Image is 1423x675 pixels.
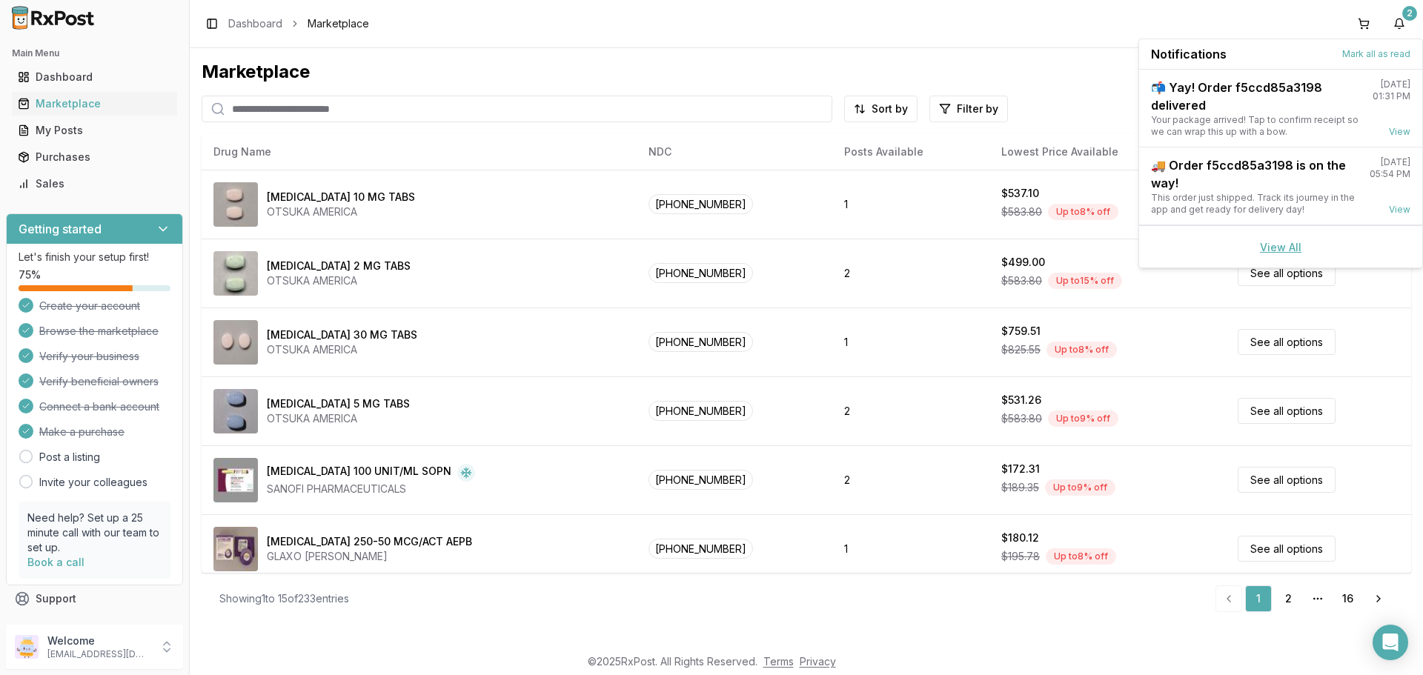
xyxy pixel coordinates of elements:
[649,194,753,214] span: [PHONE_NUMBER]
[1001,549,1040,564] span: $195.78
[202,60,1411,84] div: Marketplace
[213,389,258,433] img: Abilify 5 MG TABS
[39,324,159,339] span: Browse the marketplace
[6,119,183,142] button: My Posts
[267,396,410,411] div: [MEDICAL_DATA] 5 MG TABS
[832,376,989,445] td: 2
[18,123,171,138] div: My Posts
[1151,45,1227,63] span: Notifications
[39,299,140,313] span: Create your account
[39,399,159,414] span: Connect a bank account
[213,182,258,227] img: Abilify 10 MG TABS
[18,150,171,164] div: Purchases
[1238,398,1336,424] a: See all options
[267,273,411,288] div: OTSUKA AMERICA
[1238,467,1336,493] a: See all options
[267,342,417,357] div: OTSUKA AMERICA
[832,170,989,239] td: 1
[12,47,177,59] h2: Main Menu
[1001,411,1042,426] span: $583.80
[39,374,159,389] span: Verify beneficial owners
[1373,625,1408,660] div: Open Intercom Messenger
[649,263,753,283] span: [PHONE_NUMBER]
[267,205,415,219] div: OTSUKA AMERICA
[219,591,349,606] div: Showing 1 to 15 of 233 entries
[27,556,84,568] a: Book a call
[47,634,150,648] p: Welcome
[1381,156,1410,168] div: [DATE]
[649,470,753,490] span: [PHONE_NUMBER]
[213,251,258,296] img: Abilify 2 MG TABS
[202,134,637,170] th: Drug Name
[6,585,183,612] button: Support
[1245,585,1272,612] a: 1
[1389,204,1410,216] a: View
[267,549,472,564] div: GLAXO [PERSON_NAME]
[18,96,171,111] div: Marketplace
[1001,273,1042,288] span: $583.80
[36,618,86,633] span: Feedback
[1364,585,1393,612] a: Go to next page
[1048,273,1122,289] div: Up to 15 % off
[18,176,171,191] div: Sales
[6,92,183,116] button: Marketplace
[1046,548,1116,565] div: Up to 8 % off
[1260,241,1301,253] a: View All
[1001,531,1039,545] div: $180.12
[800,655,836,668] a: Privacy
[649,332,753,352] span: [PHONE_NUMBER]
[832,514,989,583] td: 1
[19,267,41,282] span: 75 %
[1151,114,1361,138] div: Your package arrived! Tap to confirm receipt so we can wrap this up with a bow.
[39,425,125,439] span: Make a purchase
[1151,156,1358,192] div: 🚚 Order f5ccd85a3198 is on the way!
[47,648,150,660] p: [EMAIL_ADDRESS][DOMAIN_NAME]
[6,612,183,639] button: Feedback
[1238,329,1336,355] a: See all options
[1342,48,1410,60] button: Mark all as read
[832,307,989,376] td: 1
[228,16,282,31] a: Dashboard
[1001,186,1039,201] div: $537.10
[12,64,177,90] a: Dashboard
[989,134,1226,170] th: Lowest Price Available
[1373,90,1410,102] div: 01:31 PM
[6,145,183,169] button: Purchases
[1238,260,1336,286] a: See all options
[267,259,411,273] div: [MEDICAL_DATA] 2 MG TABS
[267,327,417,342] div: [MEDICAL_DATA] 30 MG TABS
[957,102,998,116] span: Filter by
[267,482,475,496] div: SANOFI PHARMACEUTICALS
[6,6,101,30] img: RxPost Logo
[1001,205,1042,219] span: $583.80
[872,102,908,116] span: Sort by
[267,534,472,549] div: [MEDICAL_DATA] 250-50 MCG/ACT AEPB
[213,320,258,365] img: Abilify 30 MG TABS
[1001,480,1039,495] span: $189.35
[1370,168,1410,180] div: 05:54 PM
[1045,479,1115,496] div: Up to 9 % off
[1215,585,1393,612] nav: pagination
[1001,462,1040,476] div: $172.31
[39,450,100,465] a: Post a listing
[649,539,753,559] span: [PHONE_NUMBER]
[832,239,989,307] td: 2
[267,411,410,426] div: OTSUKA AMERICA
[19,220,102,238] h3: Getting started
[1001,255,1045,270] div: $499.00
[12,170,177,197] a: Sales
[267,190,415,205] div: [MEDICAL_DATA] 10 MG TABS
[228,16,369,31] nav: breadcrumb
[763,655,794,668] a: Terms
[649,401,753,421] span: [PHONE_NUMBER]
[1389,126,1410,138] a: View
[1001,342,1041,357] span: $825.55
[1238,536,1336,562] a: See all options
[39,475,147,490] a: Invite your colleagues
[1048,410,1118,427] div: Up to 9 % off
[832,134,989,170] th: Posts Available
[1001,393,1041,408] div: $531.26
[1381,79,1410,90] div: [DATE]
[637,134,832,170] th: NDC
[1334,585,1361,612] a: 16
